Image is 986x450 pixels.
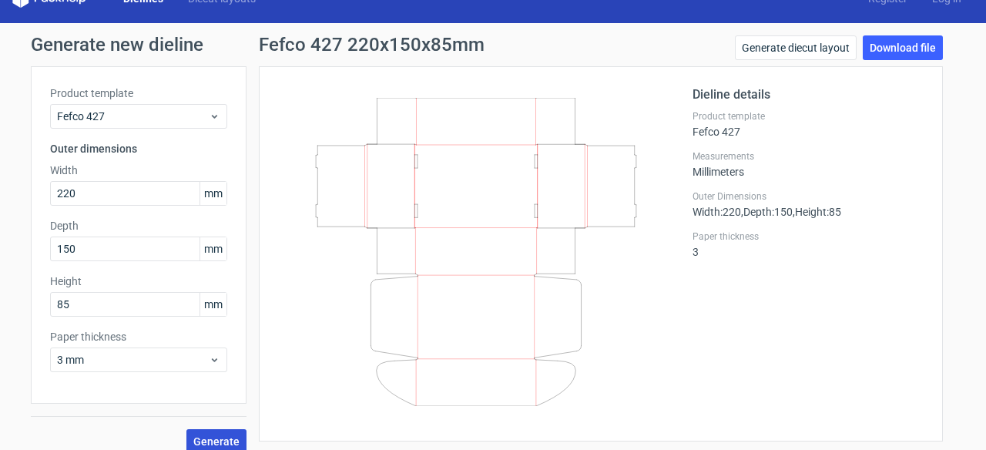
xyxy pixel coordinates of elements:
span: mm [200,293,226,316]
h1: Generate new dieline [31,35,955,54]
span: , Height : 85 [793,206,841,218]
span: 3 mm [57,352,209,368]
span: Fefco 427 [57,109,209,124]
div: Fefco 427 [693,110,924,138]
h1: Fefco 427 220x150x85mm [259,35,485,54]
label: Depth [50,218,227,233]
label: Outer Dimensions [693,190,924,203]
label: Paper thickness [693,230,924,243]
div: Millimeters [693,150,924,178]
span: mm [200,182,226,205]
label: Width [50,163,227,178]
label: Measurements [693,150,924,163]
span: , Depth : 150 [741,206,793,218]
div: 3 [693,230,924,258]
label: Product template [50,86,227,101]
span: Width : 220 [693,206,741,218]
h2: Dieline details [693,86,924,104]
h3: Outer dimensions [50,141,227,156]
a: Download file [863,35,943,60]
span: Generate [193,436,240,447]
label: Paper thickness [50,329,227,344]
label: Height [50,274,227,289]
a: Generate diecut layout [735,35,857,60]
label: Product template [693,110,924,123]
span: mm [200,237,226,260]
